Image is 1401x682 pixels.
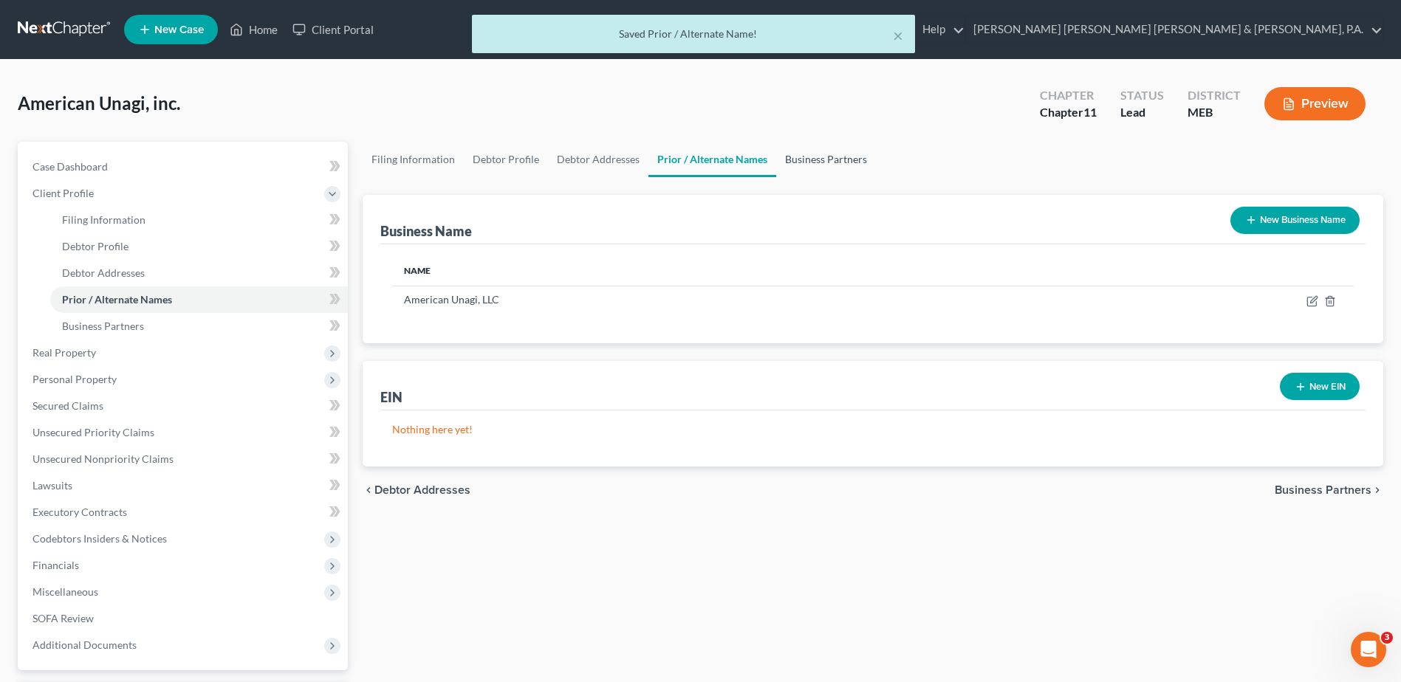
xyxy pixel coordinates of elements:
span: Prior / Alternate Names [62,293,172,306]
button: New EIN [1280,373,1360,400]
div: Chapter [1040,104,1097,121]
div: Chapter [1040,87,1097,104]
a: Unsecured Nonpriority Claims [21,446,348,472]
span: Secured Claims [32,399,103,412]
span: Executory Contracts [32,506,127,518]
td: American Unagi, LLC [392,286,1035,314]
span: Business Partners [62,320,144,332]
a: Business Partners [50,313,348,340]
span: Miscellaneous [32,585,98,598]
span: Lawsuits [32,479,72,492]
span: Personal Property [32,373,117,385]
div: MEB [1188,104,1241,121]
span: Business Partners [1275,484,1371,496]
a: Executory Contracts [21,499,348,526]
span: Client Profile [32,187,94,199]
button: × [893,27,903,44]
span: Debtor Profile [62,240,129,252]
button: chevron_left Debtor Addresses [363,484,470,496]
a: Business Partners [776,142,876,177]
a: SOFA Review [21,605,348,632]
a: Prior / Alternate Names [648,142,776,177]
div: Saved Prior / Alternate Name! [484,27,903,41]
a: Lawsuits [21,472,348,499]
a: Debtor Profile [464,142,548,177]
span: 11 [1083,105,1097,119]
a: Debtor Addresses [548,142,648,177]
div: District [1188,87,1241,104]
span: Unsecured Nonpriority Claims [32,452,174,465]
a: Debtor Addresses [50,260,348,286]
div: Business Name [380,222,472,240]
span: Additional Documents [32,638,137,651]
i: chevron_right [1371,484,1383,496]
a: Case Dashboard [21,154,348,180]
div: Status [1120,87,1164,104]
th: Name [392,256,1035,286]
span: Codebtors Insiders & Notices [32,532,167,545]
button: Business Partners chevron_right [1275,484,1383,496]
a: Unsecured Priority Claims [21,419,348,446]
a: Secured Claims [21,393,348,419]
a: Filing Information [50,207,348,233]
button: Preview [1264,87,1366,120]
a: Filing Information [363,142,464,177]
span: Unsecured Priority Claims [32,426,154,438]
span: Real Property [32,346,96,359]
div: EIN [380,388,403,406]
iframe: Intercom live chat [1351,632,1386,667]
span: Filing Information [62,213,145,226]
span: Debtor Addresses [62,266,145,279]
span: 3 [1381,632,1393,644]
a: Debtor Profile [50,233,348,260]
button: New Business Name [1230,207,1360,234]
div: Lead [1120,104,1164,121]
span: Case Dashboard [32,160,108,173]
span: Financials [32,559,79,571]
span: Debtor Addresses [374,484,470,496]
p: Nothing here yet! [392,422,1354,437]
span: American Unagi, inc. [18,92,180,114]
a: Prior / Alternate Names [50,286,348,313]
i: chevron_left [363,484,374,496]
span: SOFA Review [32,612,94,624]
